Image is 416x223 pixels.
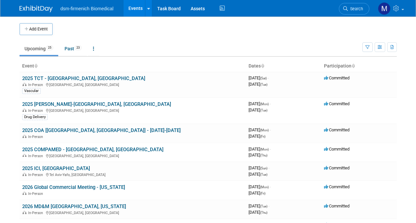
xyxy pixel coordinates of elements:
span: [DATE] [249,210,267,215]
a: Sort by Participation Type [351,63,355,68]
a: Sort by Start Date [261,63,264,68]
img: In-Person Event [23,211,26,214]
span: In-Person [28,135,45,139]
div: [GEOGRAPHIC_DATA], [GEOGRAPHIC_DATA] [22,108,243,113]
span: (Tue) [260,204,267,208]
img: Melanie Davison [378,2,391,15]
span: Committed [324,184,349,189]
a: 2025 ICI, [GEOGRAPHIC_DATA] [22,165,90,171]
img: In-Person Event [23,192,26,195]
a: Search [339,3,369,15]
span: [DATE] [249,184,271,189]
img: In-Person Event [23,154,26,157]
span: Committed [324,75,349,80]
span: [DATE] [249,101,271,106]
div: Drug Delivery [22,114,48,120]
img: In-Person Event [23,173,26,176]
span: (Mon) [260,102,269,106]
span: - [268,165,269,170]
span: In-Person [28,154,45,158]
div: [GEOGRAPHIC_DATA], [GEOGRAPHIC_DATA] [22,153,243,158]
a: 2026 MD&M [GEOGRAPHIC_DATA], [US_STATE] [22,203,126,209]
a: 2025 COMPAMED - [GEOGRAPHIC_DATA], [GEOGRAPHIC_DATA] [22,147,163,153]
a: Upcoming25 [20,42,58,55]
span: - [268,203,269,208]
a: 2025 [PERSON_NAME]-[GEOGRAPHIC_DATA], [GEOGRAPHIC_DATA] [22,101,171,107]
span: (Thu) [260,211,267,214]
a: Past23 [60,42,87,55]
span: (Thu) [260,154,267,157]
span: Committed [324,203,349,208]
span: [DATE] [249,191,265,196]
span: [DATE] [249,165,269,170]
span: In-Person [28,109,45,113]
span: - [270,127,271,132]
img: In-Person Event [23,135,26,138]
span: (Tue) [260,109,267,112]
span: (Fri) [260,192,265,195]
a: Sort by Event Name [34,63,37,68]
a: 2025 TCT - [GEOGRAPHIC_DATA], [GEOGRAPHIC_DATA] [22,75,145,81]
div: [GEOGRAPHIC_DATA], [GEOGRAPHIC_DATA] [22,210,243,215]
a: 2025 COA [[GEOGRAPHIC_DATA], [GEOGRAPHIC_DATA]] - [DATE]-[DATE] [22,127,181,133]
span: (Mon) [260,148,269,151]
th: Dates [246,61,321,72]
a: 2026 Global Commercial Meeting - [US_STATE] [22,184,125,190]
span: 25 [46,45,53,50]
span: - [270,147,271,152]
div: Vascular [22,88,41,94]
span: In-Person [28,83,45,87]
span: Committed [324,147,349,152]
span: [DATE] [249,134,265,139]
th: Participation [321,61,397,72]
span: - [270,184,271,189]
span: (Tue) [260,83,267,86]
div: Tel Aviv-Yafo, [GEOGRAPHIC_DATA] [22,172,243,177]
button: Add Event [20,23,53,35]
span: [DATE] [249,203,269,208]
img: In-Person Event [23,109,26,112]
span: (Mon) [260,128,269,132]
span: [DATE] [249,147,271,152]
span: (Sun) [260,166,267,170]
span: In-Person [28,192,45,196]
span: [DATE] [249,108,267,112]
img: In-Person Event [23,83,26,86]
span: Committed [324,127,349,132]
span: Committed [324,165,349,170]
span: dsm-firmenich Biomedical [61,6,114,11]
span: In-Person [28,211,45,215]
span: (Tue) [260,173,267,176]
span: Committed [324,101,349,106]
span: 23 [74,45,82,50]
span: (Sat) [260,76,267,80]
span: [DATE] [249,127,271,132]
span: - [270,101,271,106]
span: [DATE] [249,153,267,157]
th: Event [20,61,246,72]
span: - [268,75,269,80]
span: Search [348,6,363,11]
span: [DATE] [249,82,267,87]
img: ExhibitDay [20,6,53,12]
span: [DATE] [249,75,269,80]
span: [DATE] [249,172,267,177]
span: In-Person [28,173,45,177]
span: (Fri) [260,135,265,138]
div: [GEOGRAPHIC_DATA], [GEOGRAPHIC_DATA] [22,82,243,87]
span: (Mon) [260,185,269,189]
